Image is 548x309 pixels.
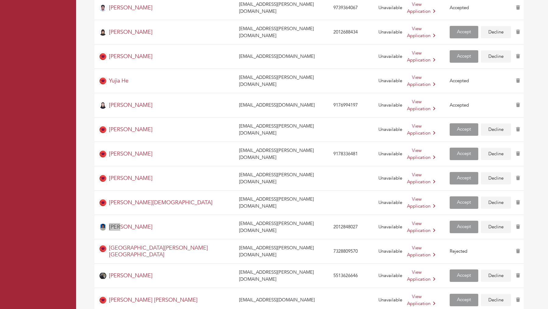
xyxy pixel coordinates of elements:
a: View Application [407,147,435,160]
a: View Application [407,172,435,185]
img: Screenshot%202025-08-08%20173553.png [99,272,107,279]
td: [EMAIL_ADDRESS][PERSON_NAME][DOMAIN_NAME] [237,20,331,44]
a: Accept [450,50,478,63]
td: 5513626646 [331,264,376,288]
a: Decline [481,50,511,63]
td: Rejected [447,239,514,264]
td: [EMAIL_ADDRESS][PERSON_NAME][DOMAIN_NAME] [237,191,331,215]
td: Unavailable [376,69,405,93]
td: [EMAIL_ADDRESS][PERSON_NAME][DOMAIN_NAME] [237,239,331,264]
a: [PERSON_NAME] [109,174,153,182]
td: Unavailable [376,166,405,191]
td: [EMAIL_ADDRESS][PERSON_NAME][DOMAIN_NAME] [237,215,331,239]
td: Unavailable [376,239,405,264]
a: View Application [407,26,435,39]
a: View Application [407,1,435,14]
a: View Application [407,269,435,282]
a: [PERSON_NAME] [PERSON_NAME] [109,296,198,304]
a: Accept [450,123,478,136]
td: [EMAIL_ADDRESS][DOMAIN_NAME] [237,93,331,118]
a: View Application [407,74,435,87]
a: View Application [407,50,435,63]
td: 7328809570 [331,239,376,264]
a: [PERSON_NAME] [109,126,153,133]
td: Accepted [447,93,514,118]
a: [PERSON_NAME] [109,150,153,158]
img: Student-Icon-6b6867cbad302adf8029cb3ecf392088beec6a544309a027beb5b4b4576828a8.png [99,53,107,60]
img: passport%20size%20photo_page-0001_11zon.jpg [99,223,107,231]
a: [PERSON_NAME] [109,28,153,36]
td: [EMAIL_ADDRESS][PERSON_NAME][DOMAIN_NAME] [237,142,331,166]
a: Yujia He [109,77,128,85]
td: Unavailable [376,191,405,215]
td: [EMAIL_ADDRESS][DOMAIN_NAME] [237,44,331,69]
td: [EMAIL_ADDRESS][PERSON_NAME][DOMAIN_NAME] [237,264,331,288]
a: [PERSON_NAME] [109,272,153,279]
td: Unavailable [376,264,405,288]
a: Accept [450,148,478,160]
a: Accept [450,294,478,306]
td: 2012688434 [331,20,376,44]
a: [PERSON_NAME] [109,223,153,231]
img: Student-Icon-6b6867cbad302adf8029cb3ecf392088beec6a544309a027beb5b4b4576828a8.png [99,175,107,182]
a: Decline [481,196,511,209]
a: View Application [407,293,435,307]
a: View Application [407,196,435,209]
td: 9178336481 [331,142,376,166]
td: [EMAIL_ADDRESS][PERSON_NAME][DOMAIN_NAME] [237,69,331,93]
a: Accept [450,196,478,209]
a: Decline [481,294,511,306]
a: Decline [481,221,511,233]
a: Decline [481,26,511,38]
td: [EMAIL_ADDRESS][PERSON_NAME][DOMAIN_NAME] [237,166,331,191]
a: [PERSON_NAME] [109,53,153,60]
a: Accept [450,221,478,233]
a: [PERSON_NAME] [109,4,153,12]
a: View Application [407,123,435,136]
a: Accept [450,269,478,282]
a: Decline [481,148,511,160]
a: [PERSON_NAME] [109,101,153,109]
img: 03%20copy(1).jpg [99,4,107,12]
td: Unavailable [376,118,405,142]
a: Decline [481,269,511,282]
td: Unavailable [376,142,405,166]
img: Student-Icon-6b6867cbad302adf8029cb3ecf392088beec6a544309a027beb5b4b4576828a8.png [99,77,107,85]
img: Student-Icon-6b6867cbad302adf8029cb3ecf392088beec6a544309a027beb5b4b4576828a8.png [99,126,107,133]
a: Accept [450,26,478,38]
a: View Application [407,99,435,112]
td: 9176994197 [331,93,376,118]
a: [PERSON_NAME][DEMOGRAPHIC_DATA] [109,199,213,206]
img: IMG_4701.JPG [99,102,107,109]
a: View Application [407,245,435,258]
td: Unavailable [376,44,405,69]
a: View Application [407,220,435,234]
img: Student-Icon-6b6867cbad302adf8029cb3ecf392088beec6a544309a027beb5b4b4576828a8.png [99,297,107,304]
td: Accepted [447,69,514,93]
td: [EMAIL_ADDRESS][PERSON_NAME][DOMAIN_NAME] [237,118,331,142]
img: Student-Icon-6b6867cbad302adf8029cb3ecf392088beec6a544309a027beb5b4b4576828a8.png [99,245,107,252]
img: Student-Icon-6b6867cbad302adf8029cb3ecf392088beec6a544309a027beb5b4b4576828a8.png [99,199,107,206]
img: Student-Icon-6b6867cbad302adf8029cb3ecf392088beec6a544309a027beb5b4b4576828a8.png [99,150,107,158]
td: Unavailable [376,20,405,44]
td: Unavailable [376,93,405,118]
td: 2012848027 [331,215,376,239]
a: Decline [481,123,511,136]
img: A323609CB7EC02AC561DEBC2691D5229.jpg [99,29,107,36]
td: Unavailable [376,215,405,239]
a: Accept [450,172,478,184]
a: Decline [481,172,511,184]
a: [GEOGRAPHIC_DATA][PERSON_NAME][GEOGRAPHIC_DATA] [109,244,208,258]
